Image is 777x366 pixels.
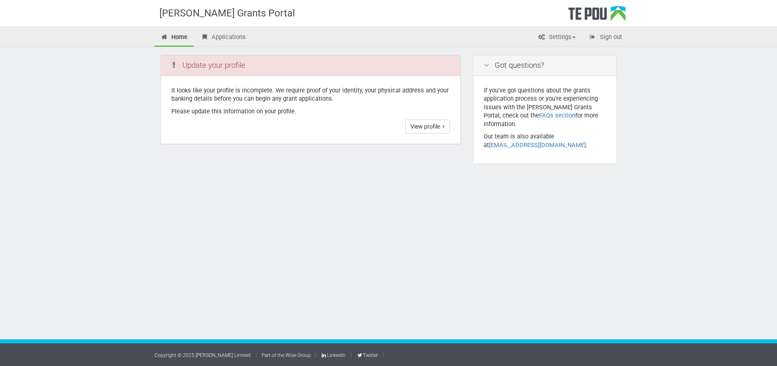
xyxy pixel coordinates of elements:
[154,29,194,47] a: Home
[473,55,616,76] div: Got questions?
[161,55,460,76] div: Update your profile
[194,29,252,47] a: Applications
[539,112,575,119] a: FAQs section
[262,352,311,358] a: Part of the Wise Group
[321,352,346,358] a: LinkedIn
[171,107,450,116] p: Please update this information on your profile.
[484,86,606,129] p: If you've got questions about the grants application process or you're experiencing issues with t...
[568,6,626,26] div: Te Pou Logo
[484,132,606,149] p: Our team is also available at .
[489,141,586,149] a: [EMAIL_ADDRESS][DOMAIN_NAME]
[154,352,251,358] a: Copyright © 2025 [PERSON_NAME] Limited
[583,29,628,47] a: Sign out
[532,29,582,47] a: Settings
[171,86,450,103] p: It looks like your profile is incomplete. We require proof of your identity, your physical addres...
[405,120,450,134] a: View profile
[357,352,378,358] a: Twitter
